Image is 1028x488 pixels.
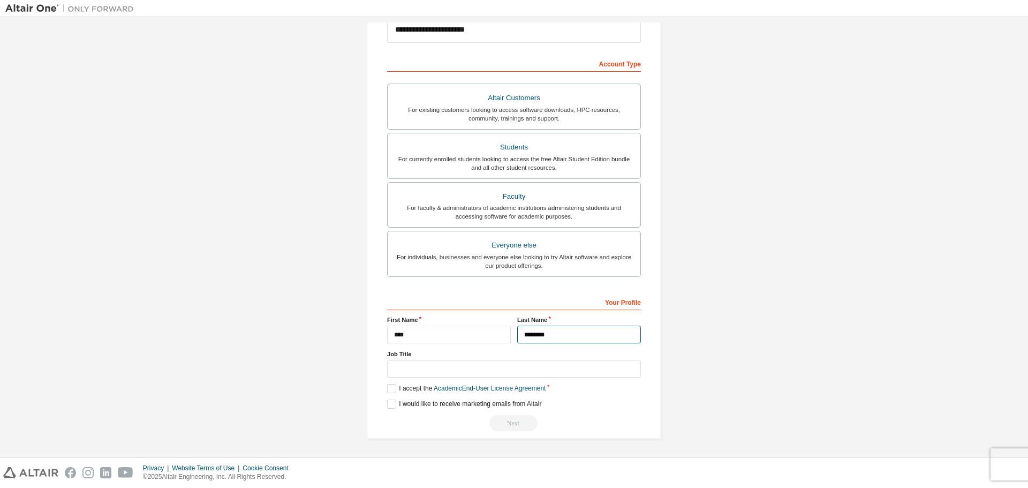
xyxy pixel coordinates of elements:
[517,316,641,324] label: Last Name
[394,91,634,106] div: Altair Customers
[394,253,634,270] div: For individuals, businesses and everyone else looking to try Altair software and explore our prod...
[118,467,133,478] img: youtube.svg
[387,293,641,310] div: Your Profile
[394,204,634,221] div: For faculty & administrators of academic institutions administering students and accessing softwa...
[394,106,634,123] div: For existing customers looking to access software downloads, HPC resources, community, trainings ...
[387,384,546,393] label: I accept the
[143,472,295,482] p: © 2025 Altair Engineering, Inc. All Rights Reserved.
[82,467,94,478] img: instagram.svg
[394,140,634,155] div: Students
[3,467,58,478] img: altair_logo.svg
[100,467,111,478] img: linkedin.svg
[394,189,634,204] div: Faculty
[243,464,294,472] div: Cookie Consent
[143,464,172,472] div: Privacy
[172,464,243,472] div: Website Terms of Use
[387,316,511,324] label: First Name
[387,350,641,358] label: Job Title
[387,415,641,431] div: Read and acccept EULA to continue
[65,467,76,478] img: facebook.svg
[387,400,541,409] label: I would like to receive marketing emails from Altair
[5,3,139,14] img: Altair One
[394,155,634,172] div: For currently enrolled students looking to access the free Altair Student Edition bundle and all ...
[387,55,641,72] div: Account Type
[434,385,546,392] a: Academic End-User License Agreement
[394,238,634,253] div: Everyone else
